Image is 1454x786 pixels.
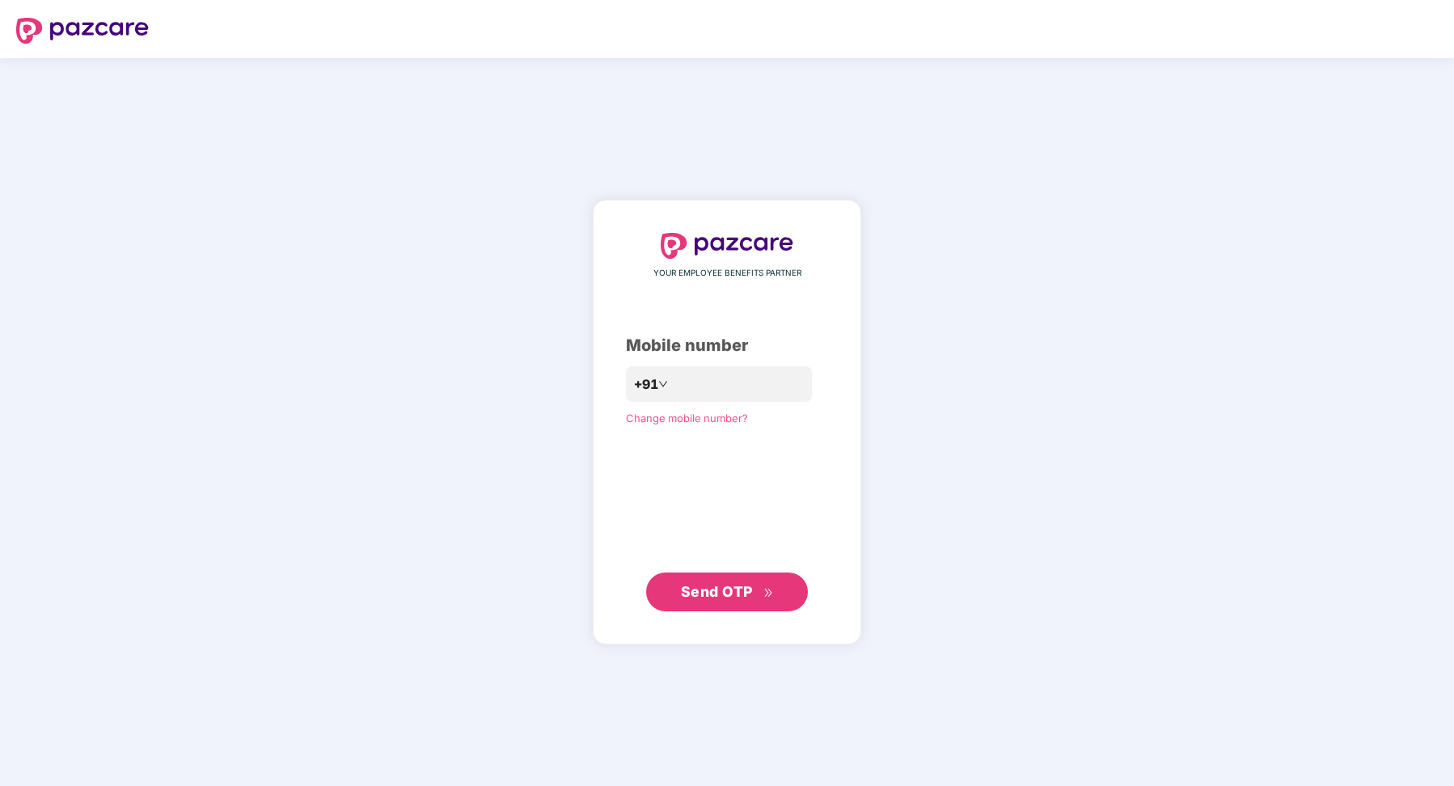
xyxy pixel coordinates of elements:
[16,18,149,44] img: logo
[626,412,748,425] a: Change mobile number?
[661,233,793,259] img: logo
[634,374,658,395] span: +91
[763,588,774,598] span: double-right
[653,267,801,280] span: YOUR EMPLOYEE BENEFITS PARTNER
[626,333,828,358] div: Mobile number
[646,573,808,611] button: Send OTPdouble-right
[658,379,668,389] span: down
[681,583,753,600] span: Send OTP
